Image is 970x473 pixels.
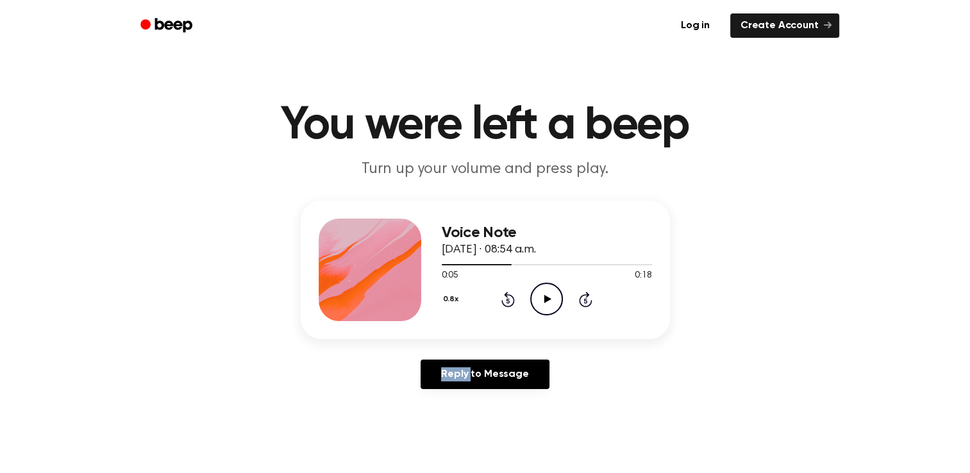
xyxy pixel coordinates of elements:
[442,244,536,256] span: [DATE] · 08:54 a.m.
[668,11,723,40] a: Log in
[442,288,464,310] button: 0.8x
[131,13,204,38] a: Beep
[730,13,839,38] a: Create Account
[442,224,652,242] h3: Voice Note
[239,159,732,180] p: Turn up your volume and press play.
[157,103,814,149] h1: You were left a beep
[442,269,458,283] span: 0:05
[635,269,651,283] span: 0:18
[421,360,549,389] a: Reply to Message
